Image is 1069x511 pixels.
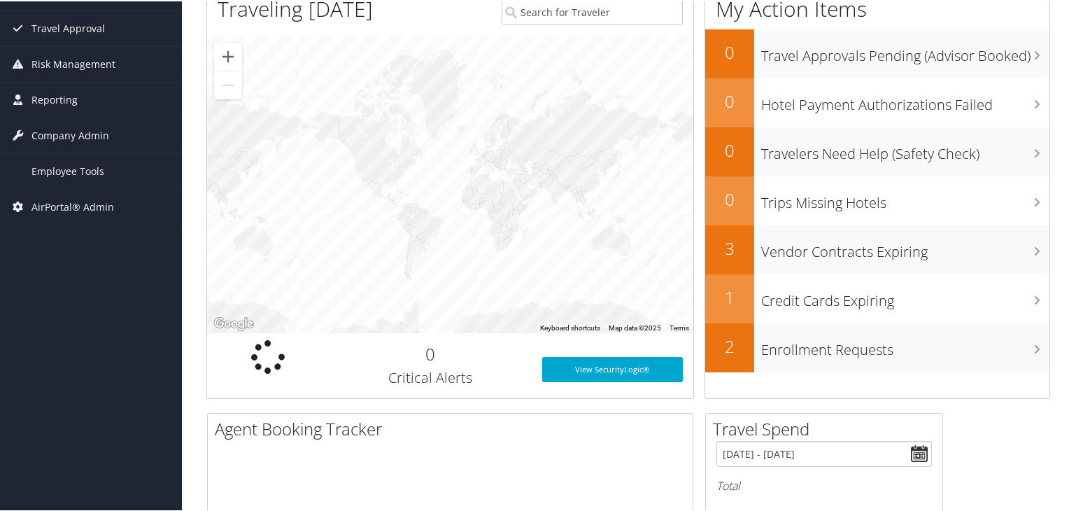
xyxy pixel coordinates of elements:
h2: 0 [339,341,521,365]
a: Open this area in Google Maps (opens a new window) [211,314,257,332]
a: 0Travel Approvals Pending (Advisor Booked) [705,28,1049,77]
h2: 2 [705,333,754,357]
span: AirPortal® Admin [31,188,114,223]
a: 0Travelers Need Help (Safety Check) [705,126,1049,175]
h2: 0 [705,39,754,63]
a: 1Credit Cards Expiring [705,273,1049,322]
a: 3Vendor Contracts Expiring [705,224,1049,273]
h3: Trips Missing Hotels [761,185,1049,211]
h2: 0 [705,88,754,112]
button: Zoom out [214,70,242,98]
h3: Critical Alerts [339,367,521,386]
h3: Credit Cards Expiring [761,283,1049,309]
h2: 1 [705,284,754,308]
span: Employee Tools [31,153,104,188]
span: Travel Approval [31,10,105,45]
h6: Total [716,477,932,492]
button: Keyboard shortcuts [540,322,600,332]
a: 2Enrollment Requests [705,322,1049,371]
span: Risk Management [31,45,115,80]
span: Map data ©2025 [609,323,661,330]
a: 0Hotel Payment Authorizations Failed [705,77,1049,126]
span: Company Admin [31,117,109,152]
img: Google [211,314,257,332]
h2: 0 [705,137,754,161]
h3: Vendor Contracts Expiring [761,234,1049,260]
a: 0Trips Missing Hotels [705,175,1049,224]
span: Reporting [31,81,78,116]
h3: Enrollment Requests [761,332,1049,358]
h3: Travel Approvals Pending (Advisor Booked) [761,38,1049,64]
h3: Travelers Need Help (Safety Check) [761,136,1049,162]
a: View SecurityLogic® [542,356,684,381]
a: Terms (opens in new tab) [670,323,689,330]
h2: Agent Booking Tracker [215,416,693,440]
h2: Travel Spend [713,416,942,440]
h2: 3 [705,235,754,259]
h2: 0 [705,186,754,210]
h3: Hotel Payment Authorizations Failed [761,87,1049,113]
button: Zoom in [214,41,242,69]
